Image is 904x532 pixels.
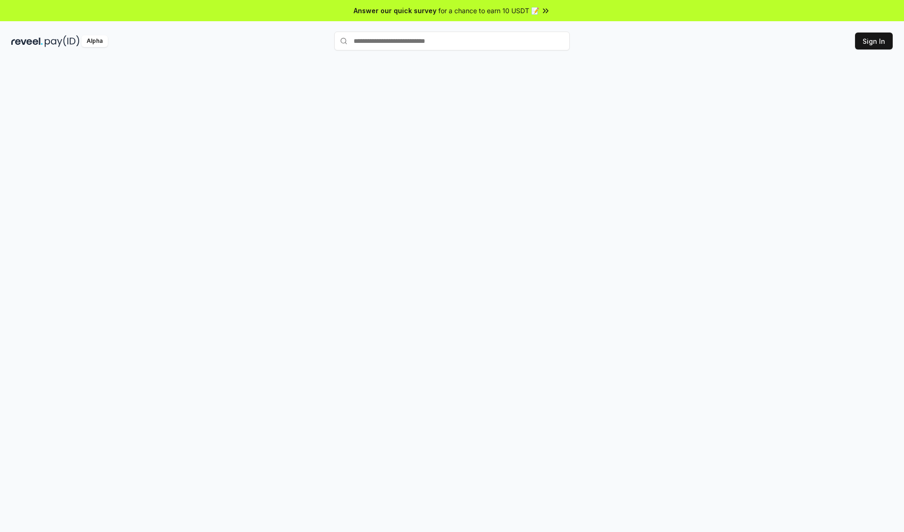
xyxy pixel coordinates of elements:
img: reveel_dark [11,35,43,47]
img: pay_id [45,35,80,47]
div: Alpha [81,35,108,47]
span: for a chance to earn 10 USDT 📝 [438,6,539,16]
button: Sign In [855,33,893,49]
span: Answer our quick survey [354,6,436,16]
